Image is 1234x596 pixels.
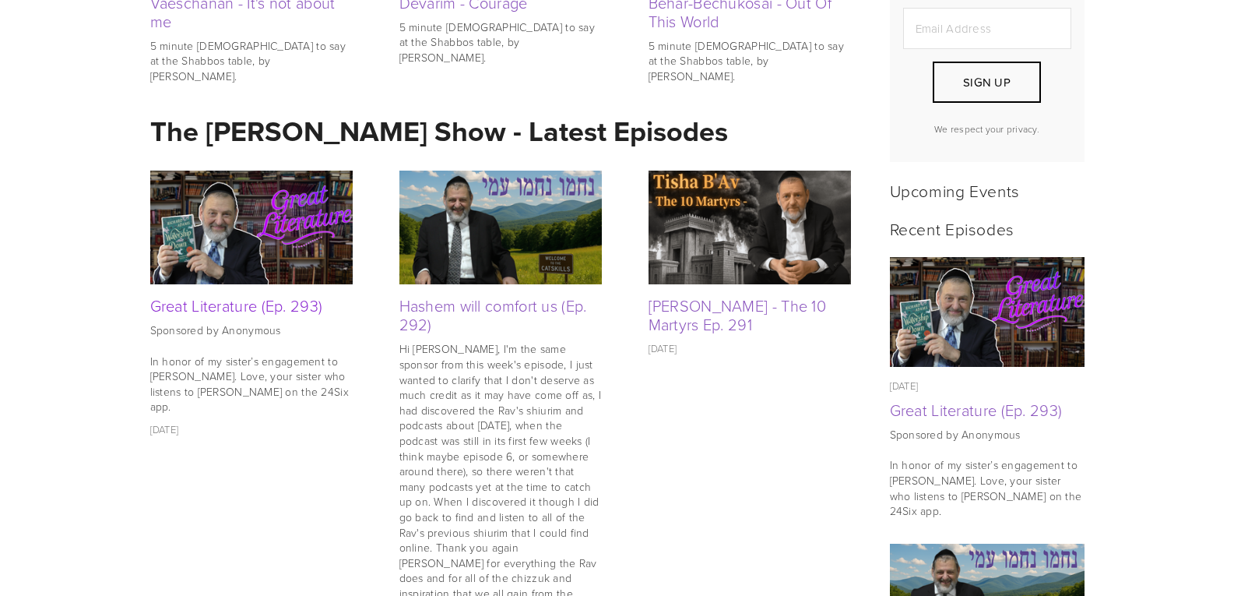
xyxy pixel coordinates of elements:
[649,160,851,295] img: Tisha B'av - The 10 Martyrs Ep. 291
[890,379,919,393] time: [DATE]
[890,257,1085,367] a: Great Literature (Ep. 293)
[933,62,1040,103] button: Sign Up
[150,294,323,316] a: Great Literature (Ep. 293)
[150,323,353,414] p: Sponsored by Anonymous In honor of my sister’s engagement to [PERSON_NAME]. Love, your sister who...
[890,399,1063,421] a: Great Literature (Ep. 293)
[649,341,677,355] time: [DATE]
[890,219,1085,238] h2: Recent Episodes
[399,171,602,284] img: Hashem will comfort us (Ep. 292)
[890,181,1085,200] h2: Upcoming Events
[649,38,851,84] p: 5 minute [DEMOGRAPHIC_DATA] to say at the Shabbos table, by [PERSON_NAME].
[150,111,728,151] strong: The [PERSON_NAME] Show - Latest Episodes
[903,122,1071,136] p: We respect your privacy.
[903,8,1071,49] input: Email Address
[890,427,1085,519] p: Sponsored by Anonymous In honor of my sister’s engagement to [PERSON_NAME]. Love, your sister who...
[399,19,602,65] p: 5 minute [DEMOGRAPHIC_DATA] to say at the Shabbos table, by [PERSON_NAME].
[649,294,827,335] a: [PERSON_NAME] - The 10 Martyrs Ep. 291
[649,171,851,284] a: Tisha B'av - The 10 Martyrs Ep. 291
[150,171,353,284] img: Great Literature (Ep. 293)
[150,38,353,84] p: 5 minute [DEMOGRAPHIC_DATA] to say at the Shabbos table, by [PERSON_NAME].
[150,422,179,436] time: [DATE]
[399,294,587,335] a: Hashem will comfort us (Ep. 292)
[889,257,1085,367] img: Great Literature (Ep. 293)
[963,74,1011,90] span: Sign Up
